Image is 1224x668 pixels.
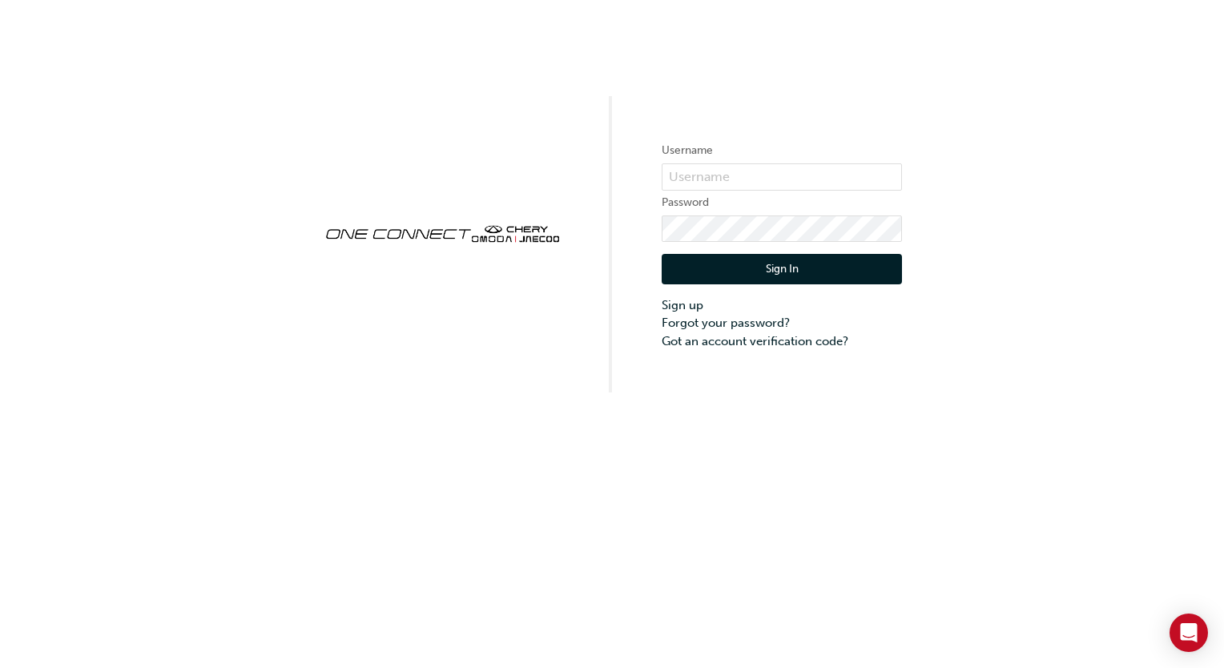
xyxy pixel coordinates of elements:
[662,163,902,191] input: Username
[662,141,902,160] label: Username
[1170,614,1208,652] div: Open Intercom Messenger
[322,211,562,253] img: oneconnect
[662,254,902,284] button: Sign In
[662,314,902,332] a: Forgot your password?
[662,296,902,315] a: Sign up
[662,193,902,212] label: Password
[662,332,902,351] a: Got an account verification code?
